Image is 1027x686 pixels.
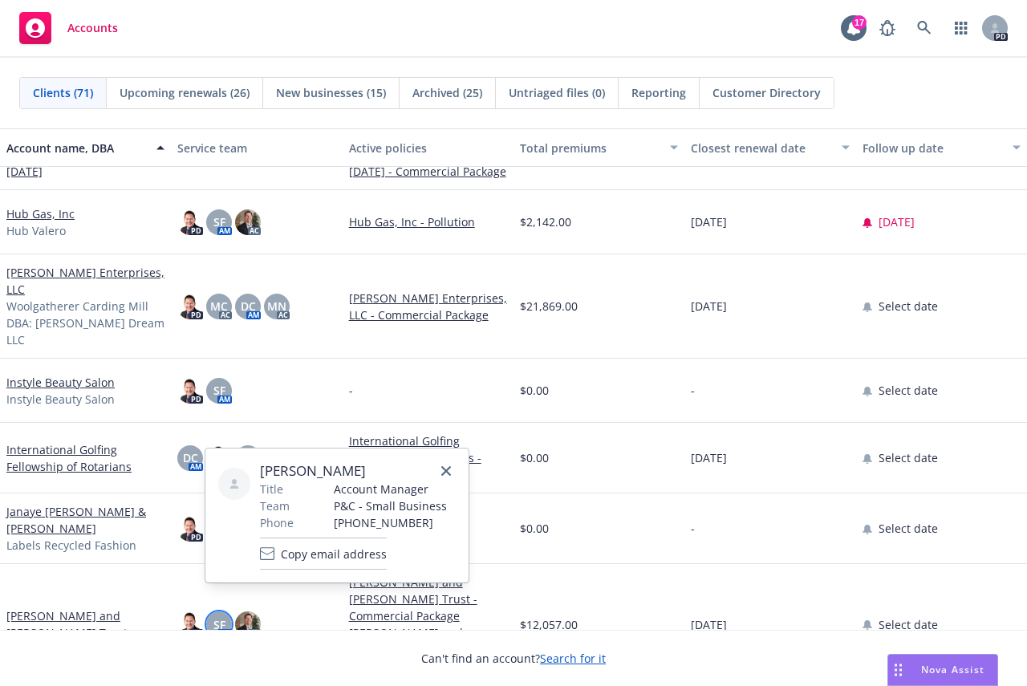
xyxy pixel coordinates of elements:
[6,537,136,554] span: Labels Recycled Fashion
[888,655,908,685] div: Drag to move
[6,503,164,537] a: Janaye [PERSON_NAME] & [PERSON_NAME]
[276,84,386,101] span: New businesses (15)
[879,520,938,537] span: Select date
[267,298,286,315] span: MN
[691,298,727,315] span: [DATE]
[6,205,75,222] a: Hub Gas, Inc
[691,140,831,156] div: Closest renewal date
[852,15,867,30] div: 17
[691,449,727,466] span: [DATE]
[120,84,250,101] span: Upcoming renewals (26)
[177,378,203,404] img: photo
[6,222,66,239] span: Hub Valero
[235,611,261,637] img: photo
[520,449,549,466] span: $0.00
[871,12,903,44] a: Report a Bug
[6,298,164,348] span: Woolgatherer Carding Mill DBA: [PERSON_NAME] Dream LLC
[177,209,203,235] img: photo
[343,128,513,167] button: Active policies
[691,213,727,230] span: [DATE]
[712,84,821,101] span: Customer Directory
[921,663,984,676] span: Nova Assist
[177,611,203,637] img: photo
[879,213,915,230] span: [DATE]
[213,382,225,399] span: SF
[945,12,977,44] a: Switch app
[684,128,855,167] button: Closest renewal date
[260,461,447,481] span: [PERSON_NAME]
[349,140,507,156] div: Active policies
[691,616,727,633] span: [DATE]
[183,449,198,466] span: DC
[349,213,507,230] a: Hub Gas, Inc - Pollution
[213,213,225,230] span: SF
[13,6,124,51] a: Accounts
[349,624,507,675] a: [PERSON_NAME] and [PERSON_NAME] Trust - Commercial Package
[520,140,660,156] div: Total premiums
[6,391,115,408] span: Instyle Beauty Salon
[67,22,118,35] span: Accounts
[6,264,164,298] a: [PERSON_NAME] Enterprises, LLC
[334,514,447,531] span: [PHONE_NUMBER]
[509,84,605,101] span: Untriaged files (0)
[520,298,578,315] span: $21,869.00
[241,298,256,315] span: DC
[856,128,1027,167] button: Follow up date
[540,651,606,666] a: Search for it
[281,546,387,562] span: Copy email address
[349,574,507,624] a: [PERSON_NAME] and [PERSON_NAME] Trust - Commercial Package
[887,654,998,686] button: Nova Assist
[334,481,447,497] span: Account Manager
[520,382,549,399] span: $0.00
[177,516,203,542] img: photo
[879,298,938,315] span: Select date
[349,290,507,323] a: [PERSON_NAME] Enterprises, LLC - Commercial Package
[206,445,232,471] img: photo
[436,461,456,481] a: close
[33,84,93,101] span: Clients (71)
[235,209,261,235] img: photo
[349,432,507,483] a: International Golfing Fellowship of Rotarians - Directors and Officers
[213,616,225,633] span: SF
[520,520,549,537] span: $0.00
[691,382,695,399] span: -
[177,140,335,156] div: Service team
[520,213,571,230] span: $2,142.00
[260,497,290,514] span: Team
[513,128,684,167] button: Total premiums
[412,84,482,101] span: Archived (25)
[349,382,353,399] span: -
[260,538,387,570] button: Copy email address
[631,84,686,101] span: Reporting
[210,298,228,315] span: MC
[177,294,203,319] img: photo
[6,441,164,475] a: International Golfing Fellowship of Rotarians
[879,382,938,399] span: Select date
[863,140,1003,156] div: Follow up date
[6,374,115,391] a: Instyle Beauty Salon
[334,497,447,514] span: P&C - Small Business
[879,616,938,633] span: Select date
[421,650,606,667] span: Can't find an account?
[691,520,695,537] span: -
[6,607,164,641] a: [PERSON_NAME] and [PERSON_NAME] Trust
[260,514,294,531] span: Phone
[171,128,342,167] button: Service team
[879,449,938,466] span: Select date
[520,616,578,633] span: $12,057.00
[260,481,283,497] span: Title
[908,12,940,44] a: Search
[6,140,147,156] div: Account name, DBA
